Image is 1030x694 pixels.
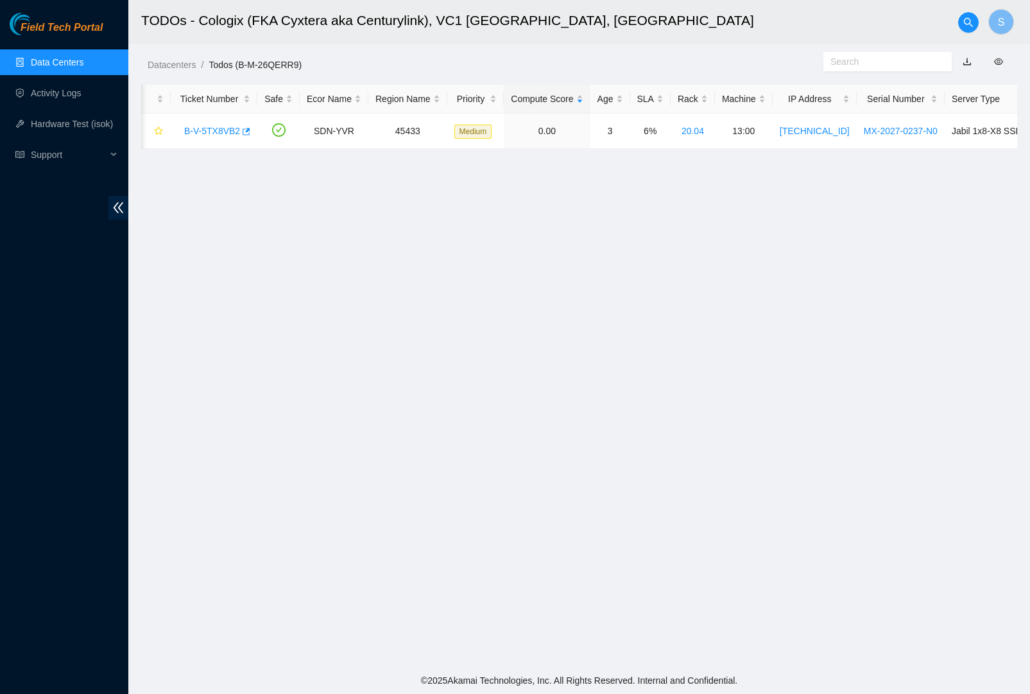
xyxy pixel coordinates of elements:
[988,9,1014,35] button: S
[21,22,103,34] span: Field Tech Portal
[31,88,82,98] a: Activity Logs
[994,57,1003,66] span: eye
[963,56,972,67] a: download
[715,114,773,149] td: 13:00
[10,23,103,40] a: Akamai TechnologiesField Tech Portal
[780,126,850,136] a: [TECHNICAL_ID]
[31,57,83,67] a: Data Centers
[300,114,368,149] td: SDN-YVR
[31,142,107,168] span: Support
[272,123,286,137] span: check-circle
[184,126,240,136] a: B-V-5TX8VB2
[830,55,934,69] input: Search
[953,51,981,72] button: download
[154,126,163,137] span: star
[454,125,492,139] span: Medium
[864,126,938,136] a: MX-2027-0237-N0
[31,119,113,129] a: Hardware Test (isok)
[10,13,65,35] img: Akamai Technologies
[15,150,24,159] span: read
[958,12,979,33] button: search
[368,114,447,149] td: 45433
[959,17,978,28] span: search
[209,60,302,70] a: Todos (B-M-26QERR9)
[590,114,630,149] td: 3
[128,667,1030,694] footer: © 2025 Akamai Technologies, Inc. All Rights Reserved. Internal and Confidential.
[630,114,671,149] td: 6%
[682,126,704,136] a: 20.04
[148,60,196,70] a: Datacenters
[201,60,203,70] span: /
[148,121,164,141] button: star
[108,196,128,220] span: double-left
[504,114,590,149] td: 0.00
[998,14,1005,30] span: S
